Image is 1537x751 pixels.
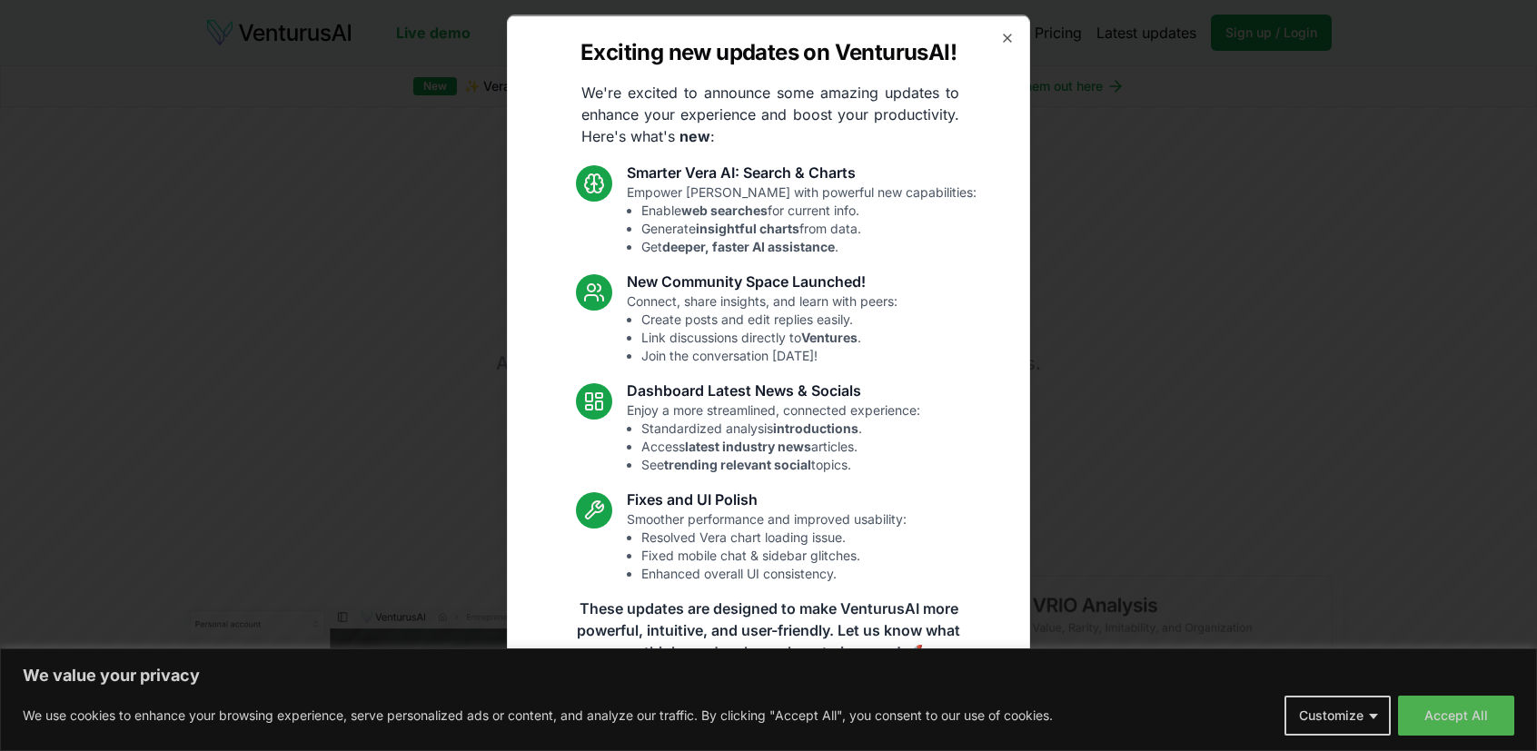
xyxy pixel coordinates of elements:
li: Access articles. [641,437,920,455]
li: Standardized analysis . [641,419,920,437]
strong: latest industry news [685,438,811,453]
h3: New Community Space Launched! [627,270,897,292]
h3: Dashboard Latest News & Socials [627,379,920,400]
li: Fixed mobile chat & sidebar glitches. [641,546,907,564]
strong: new [679,126,710,144]
p: Smoother performance and improved usability: [627,509,907,582]
p: Connect, share insights, and learn with peers: [627,292,897,364]
strong: trending relevant social [664,456,811,471]
strong: web searches [681,202,768,217]
p: We're excited to announce some amazing updates to enhance your experience and boost your producti... [567,81,974,146]
li: Resolved Vera chart loading issue. [641,528,907,546]
li: See topics. [641,455,920,473]
h3: Fixes and UI Polish [627,488,907,509]
li: Join the conversation [DATE]! [641,346,897,364]
li: Enable for current info. [641,201,977,219]
strong: insightful charts [696,220,799,235]
p: These updates are designed to make VenturusAI more powerful, intuitive, and user-friendly. Let us... [565,597,972,662]
li: Generate from data. [641,219,977,237]
p: Enjoy a more streamlined, connected experience: [627,400,920,473]
li: Link discussions directly to . [641,328,897,346]
li: Get . [641,237,977,255]
h3: Smarter Vera AI: Search & Charts [627,161,977,183]
strong: Ventures [801,329,858,344]
p: Empower [PERSON_NAME] with powerful new capabilities: [627,183,977,255]
strong: deeper, faster AI assistance [662,238,835,253]
strong: introductions [773,420,858,435]
a: Read the full announcement on our blog! [632,684,905,720]
li: Enhanced overall UI consistency. [641,564,907,582]
li: Create posts and edit replies easily. [641,310,897,328]
h2: Exciting new updates on VenturusAI! [580,37,957,66]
